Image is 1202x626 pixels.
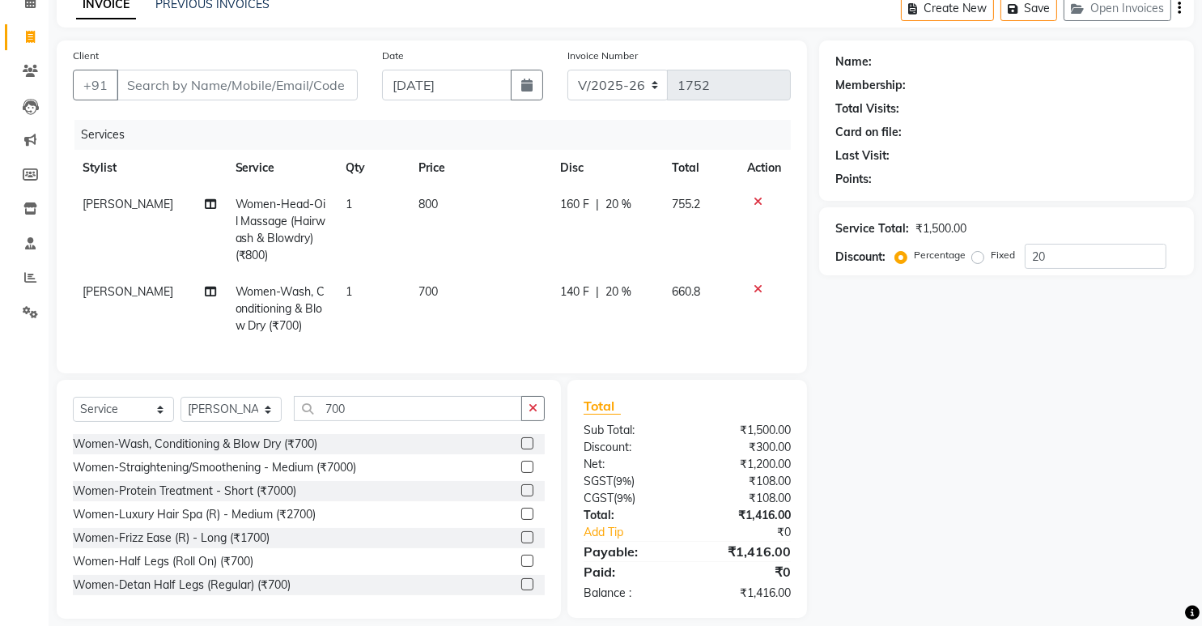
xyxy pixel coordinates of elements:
[672,197,700,211] span: 755.2
[991,248,1015,262] label: Fixed
[571,524,707,541] a: Add Tip
[73,483,296,500] div: Women-Protein Treatment - Short (₹7000)
[74,120,803,150] div: Services
[835,220,909,237] div: Service Total:
[835,77,906,94] div: Membership:
[418,284,438,299] span: 700
[571,562,687,581] div: Paid:
[73,49,99,63] label: Client
[560,283,589,300] span: 140 F
[571,507,687,524] div: Total:
[687,585,803,602] div: ₹1,416.00
[382,49,404,63] label: Date
[687,562,803,581] div: ₹0
[596,196,599,213] span: |
[73,530,270,547] div: Women-Frizz Ease (R) - Long (₹1700)
[835,249,886,266] div: Discount:
[294,396,522,421] input: Search or Scan
[584,398,621,415] span: Total
[835,124,902,141] div: Card on file:
[560,196,589,213] span: 160 F
[707,524,803,541] div: ₹0
[226,150,336,186] th: Service
[73,553,253,570] div: Women-Half Legs (Roll On) (₹700)
[915,220,966,237] div: ₹1,500.00
[346,284,352,299] span: 1
[571,456,687,473] div: Net:
[571,439,687,456] div: Discount:
[117,70,358,100] input: Search by Name/Mobile/Email/Code
[835,171,872,188] div: Points:
[835,53,872,70] div: Name:
[914,248,966,262] label: Percentage
[672,284,700,299] span: 660.8
[409,150,550,186] th: Price
[687,456,803,473] div: ₹1,200.00
[687,490,803,507] div: ₹108.00
[73,150,226,186] th: Stylist
[687,439,803,456] div: ₹300.00
[616,475,631,488] span: 9%
[83,284,173,299] span: [PERSON_NAME]
[571,490,687,507] div: ( )
[83,197,173,211] span: [PERSON_NAME]
[835,100,899,117] div: Total Visits:
[418,197,438,211] span: 800
[584,474,613,488] span: SGST
[687,542,803,561] div: ₹1,416.00
[571,422,687,439] div: Sub Total:
[236,284,325,333] span: Women-Wash, Conditioning & Blow Dry (₹700)
[571,542,687,561] div: Payable:
[662,150,737,186] th: Total
[605,283,631,300] span: 20 %
[571,585,687,602] div: Balance :
[73,459,356,476] div: Women-Straightening/Smoothening - Medium (₹7000)
[617,492,632,505] span: 9%
[73,506,316,523] div: Women-Luxury Hair Spa (R) - Medium (₹2700)
[687,422,803,439] div: ₹1,500.00
[687,507,803,524] div: ₹1,416.00
[73,577,291,594] div: Women-Detan Half Legs (Regular) (₹700)
[73,70,118,100] button: +91
[567,49,638,63] label: Invoice Number
[236,197,326,262] span: Women-Head-Oil Massage (Hairwash & Blowdry) (₹800)
[596,283,599,300] span: |
[73,436,317,453] div: Women-Wash, Conditioning & Blow Dry (₹700)
[336,150,410,186] th: Qty
[605,196,631,213] span: 20 %
[835,147,890,164] div: Last Visit:
[550,150,662,186] th: Disc
[687,473,803,490] div: ₹108.00
[737,150,791,186] th: Action
[346,197,352,211] span: 1
[584,491,614,505] span: CGST
[571,473,687,490] div: ( )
